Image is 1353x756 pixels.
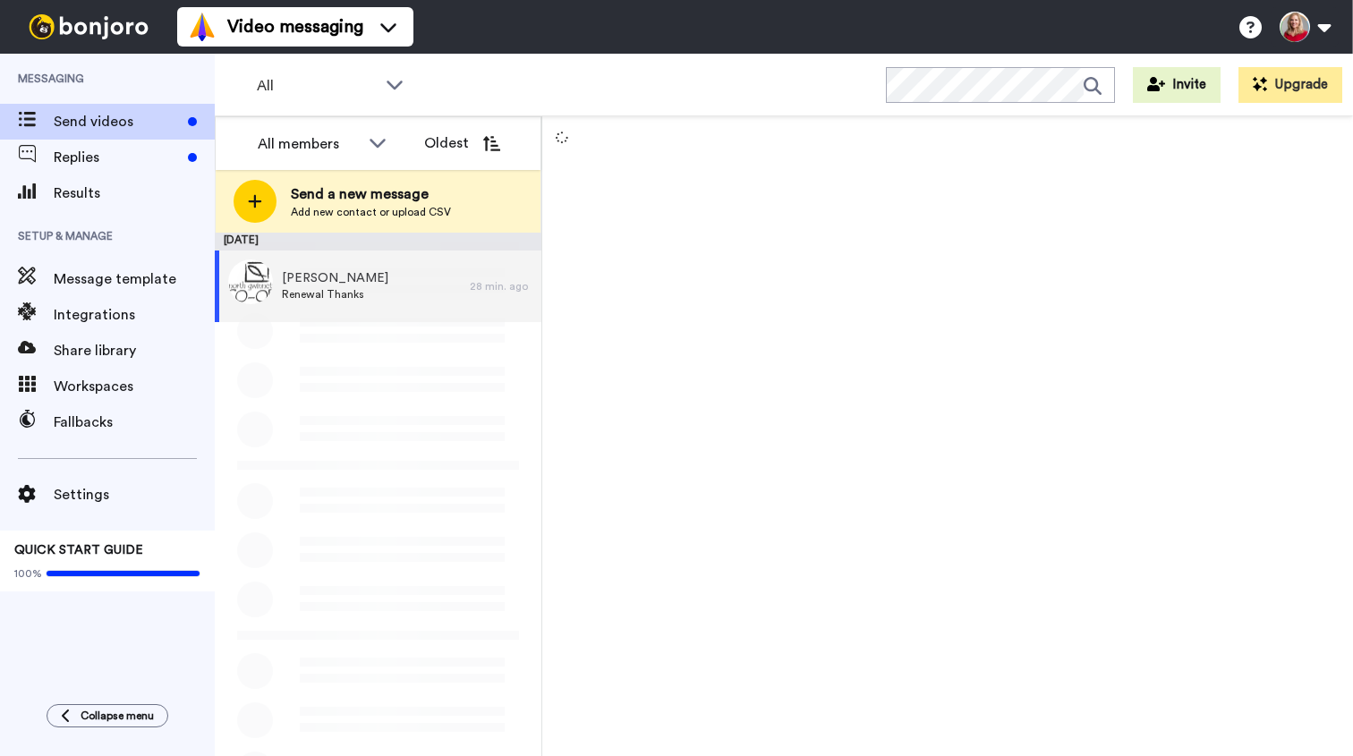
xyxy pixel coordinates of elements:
[257,75,377,97] span: All
[47,704,168,727] button: Collapse menu
[227,14,363,39] span: Video messaging
[81,709,154,723] span: Collapse menu
[258,133,360,155] div: All members
[291,183,451,205] span: Send a new message
[54,412,215,433] span: Fallbacks
[1238,67,1342,103] button: Upgrade
[282,269,388,287] span: [PERSON_NAME]
[228,259,273,304] img: 7fe85611-ba0c-442f-bbb9-d17943192d4e.jpg
[14,544,143,556] span: QUICK START GUIDE
[54,484,215,505] span: Settings
[470,279,532,293] div: 28 min. ago
[54,268,215,290] span: Message template
[14,566,42,581] span: 100%
[291,205,451,219] span: Add new contact or upload CSV
[282,287,388,302] span: Renewal Thanks
[215,233,541,251] div: [DATE]
[54,304,215,326] span: Integrations
[188,13,217,41] img: vm-color.svg
[54,340,215,361] span: Share library
[54,111,181,132] span: Send videos
[411,125,514,161] button: Oldest
[21,14,156,39] img: bj-logo-header-white.svg
[54,376,215,397] span: Workspaces
[54,147,181,168] span: Replies
[1133,67,1221,103] button: Invite
[54,183,215,204] span: Results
